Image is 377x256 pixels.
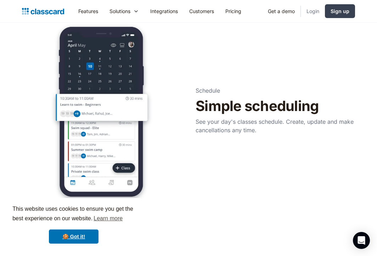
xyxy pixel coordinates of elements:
a: learn more about cookies [92,213,124,224]
div: cookieconsent [6,198,142,250]
p: Schedule [196,86,220,95]
a: Features [73,3,104,19]
p: See your day's classes schedule. Create, update and make cancellations any time. [196,117,355,134]
a: Sign up [325,4,355,18]
div: Solutions [104,3,145,19]
a: Customers [184,3,220,19]
span: This website uses cookies to ensure you get the best experience on our website. [12,205,135,224]
div: Solutions [109,7,130,15]
a: dismiss cookie message [49,229,99,244]
a: Login [301,3,325,19]
div: Sign up [331,7,349,15]
a: Logo [22,6,64,16]
a: Get a demo [262,3,300,19]
h2: Simple scheduling [196,98,319,115]
div: Open Intercom Messenger [353,232,370,249]
a: Pricing [220,3,247,19]
a: Integrations [145,3,184,19]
